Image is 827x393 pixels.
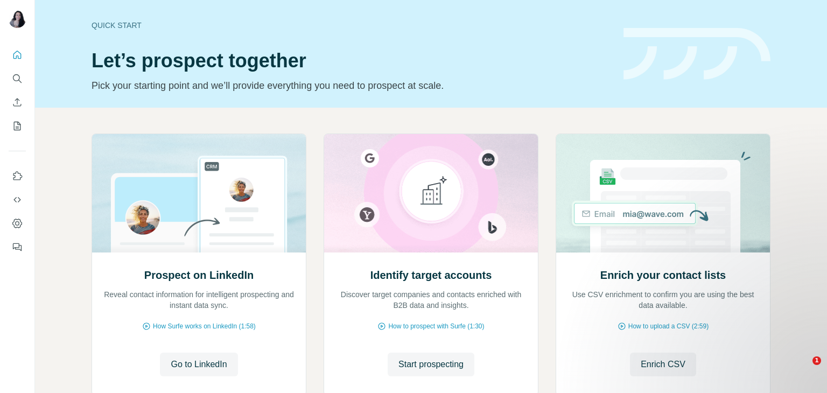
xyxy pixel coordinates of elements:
button: Enrich CSV [630,353,696,376]
img: Enrich your contact lists [556,134,770,252]
button: Use Surfe on LinkedIn [9,166,26,186]
h2: Identify target accounts [370,268,492,283]
span: Enrich CSV [641,358,685,371]
p: Pick your starting point and we’ll provide everything you need to prospect at scale. [92,78,611,93]
p: Discover target companies and contacts enriched with B2B data and insights. [335,289,527,311]
button: Enrich CSV [9,93,26,112]
p: Use CSV enrichment to confirm you are using the best data available. [567,289,759,311]
button: Search [9,69,26,88]
button: Dashboard [9,214,26,233]
button: Use Surfe API [9,190,26,209]
button: My lists [9,116,26,136]
p: Reveal contact information for intelligent prospecting and instant data sync. [103,289,295,311]
iframe: Intercom live chat [790,356,816,382]
img: Avatar [9,11,26,28]
button: Start prospecting [388,353,474,376]
h2: Enrich your contact lists [600,268,726,283]
span: How Surfe works on LinkedIn (1:58) [153,321,256,331]
span: 1 [812,356,821,365]
button: Feedback [9,237,26,257]
img: banner [623,28,770,80]
div: Quick start [92,20,611,31]
img: Identify target accounts [324,134,538,252]
img: Prospect on LinkedIn [92,134,306,252]
button: Quick start [9,45,26,65]
h1: Let’s prospect together [92,50,611,72]
span: Start prospecting [398,358,464,371]
button: Go to LinkedIn [160,353,237,376]
span: Go to LinkedIn [171,358,227,371]
h2: Prospect on LinkedIn [144,268,254,283]
span: How to prospect with Surfe (1:30) [388,321,484,331]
